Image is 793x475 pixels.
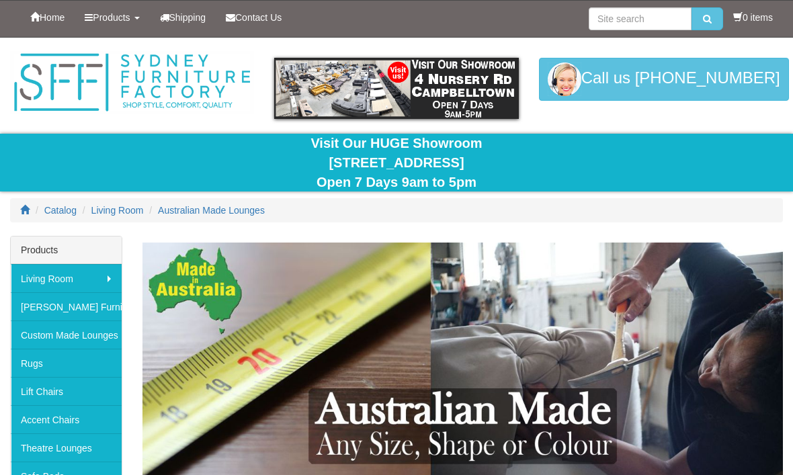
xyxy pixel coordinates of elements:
img: showroom.gif [274,58,518,119]
a: Accent Chairs [11,405,122,433]
a: Home [20,1,75,34]
a: Custom Made Lounges [11,320,122,349]
div: Products [11,236,122,264]
a: Products [75,1,149,34]
span: Contact Us [235,12,282,23]
span: Products [93,12,130,23]
a: Rugs [11,349,122,377]
a: Contact Us [216,1,292,34]
a: Living Room [11,264,122,292]
a: [PERSON_NAME] Furniture [11,292,122,320]
span: Home [40,12,65,23]
a: Shipping [150,1,216,34]
span: Shipping [169,12,206,23]
li: 0 items [733,11,773,24]
a: Living Room [91,205,144,216]
a: Australian Made Lounges [158,205,265,216]
a: Theatre Lounges [11,433,122,462]
a: Lift Chairs [11,377,122,405]
div: Visit Our HUGE Showroom [STREET_ADDRESS] Open 7 Days 9am to 5pm [10,134,783,191]
img: Sydney Furniture Factory [10,51,254,114]
a: Catalog [44,205,77,216]
input: Site search [589,7,692,30]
